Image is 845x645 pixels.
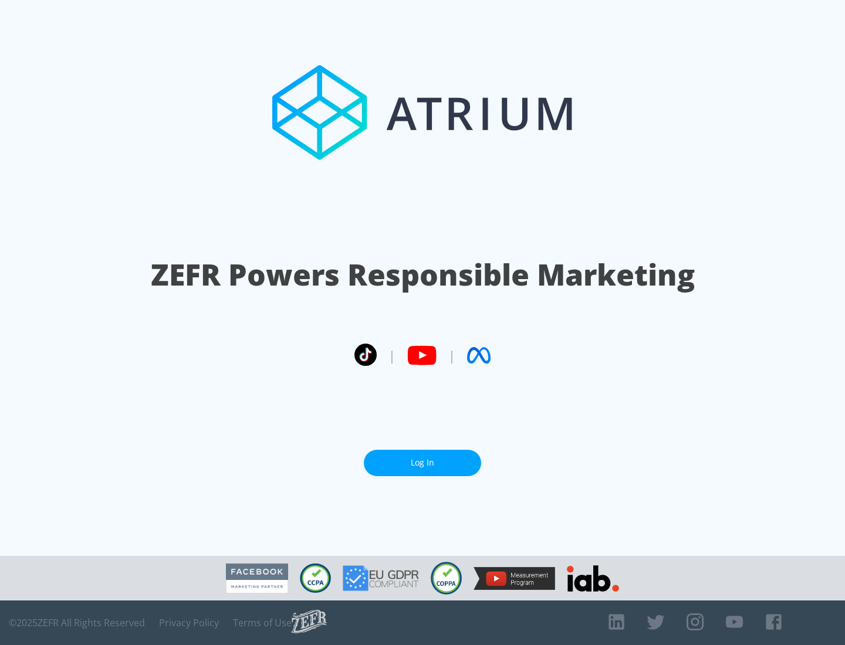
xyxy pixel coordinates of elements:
span: | [388,347,396,364]
span: © 2025 ZEFR All Rights Reserved [9,617,145,629]
img: COPPA Compliant [431,562,462,595]
img: YouTube Measurement Program [474,567,555,590]
img: Facebook Marketing Partner [226,563,288,593]
img: GDPR Compliant [343,565,419,591]
a: Log In [364,450,481,476]
img: IAB [567,565,619,592]
a: Privacy Policy [159,617,219,629]
img: CCPA Compliant [300,563,331,593]
a: Terms of Use [233,617,292,629]
span: | [448,347,455,364]
h1: ZEFR Powers Responsible Marketing [151,254,695,295]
